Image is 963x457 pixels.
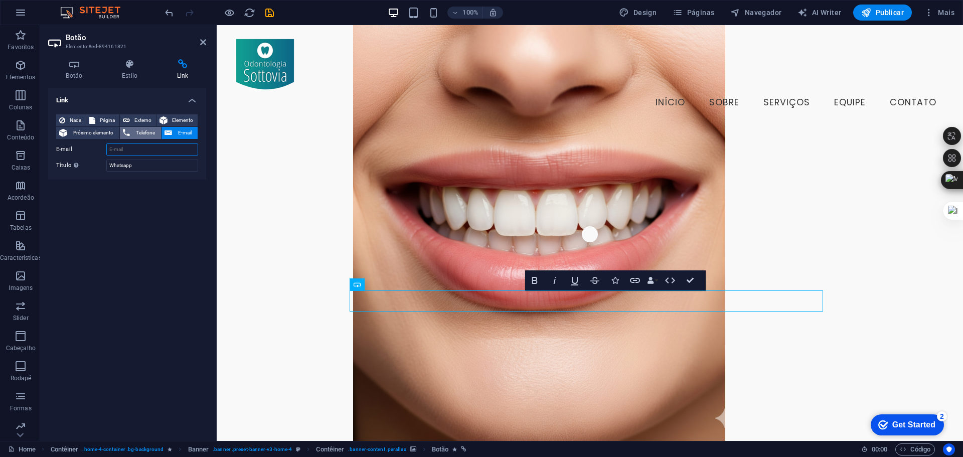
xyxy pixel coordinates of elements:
[348,443,406,455] span: . banner-content .parallax
[447,7,483,19] button: 100%
[669,5,718,21] button: Páginas
[872,443,887,455] span: 00 00
[585,270,604,290] button: Strikethrough
[72,2,82,12] div: 2
[244,7,255,19] i: Recarregar página
[625,270,645,290] button: Link
[8,194,34,202] p: Acordeão
[730,8,781,18] span: Navegador
[525,270,544,290] button: Bold (Ctrl+B)
[10,404,32,412] p: Formas
[66,42,186,51] h3: Elemento #ed-894161821
[171,114,195,126] span: Elemento
[104,59,159,80] h4: Estilo
[943,443,955,455] button: Usercentrics
[605,270,624,290] button: Icons
[86,114,119,126] button: Página
[162,127,198,139] button: E-mail
[48,88,206,106] h4: Link
[70,127,116,139] span: Próximo elemento
[98,114,116,126] span: Página
[175,127,195,139] span: E-mail
[12,164,31,172] p: Caixas
[264,7,275,19] i: Salvar (Ctrl+S)
[13,314,29,322] p: Slider
[56,160,106,172] label: Título
[159,59,206,80] h4: Link
[133,127,158,139] span: Telefone
[8,443,36,455] a: Clique para cancelar a seleção. Clique duas vezes para abrir as Páginas
[223,7,235,19] button: Clique aqui para sair do modo de visualização e continuar editando
[120,127,161,139] button: Telefone
[793,5,845,21] button: AI Writer
[27,11,70,20] div: Get Started
[66,33,206,42] h2: Botão
[615,5,661,21] div: Design (Ctrl+Alt+Y)
[462,7,478,19] h6: 100%
[9,284,33,292] p: Imagens
[68,114,83,126] span: Nada
[853,5,912,21] button: Publicar
[7,133,34,141] p: Conteúdo
[726,5,785,21] button: Navegador
[410,446,416,452] i: Este elemento contém um plano de fundo
[615,5,661,21] button: Design
[432,443,448,455] span: Clique para selecionar. Clique duas vezes para editar
[565,270,584,290] button: Underline (Ctrl+U)
[82,443,164,455] span: . home-4-container .bg-background
[8,43,34,51] p: Favoritos
[106,160,198,172] input: Título
[213,443,292,455] span: . banner .preset-banner-v3-home-4
[681,270,700,290] button: Confirm (Ctrl+⏎)
[619,8,657,18] span: Design
[11,374,32,382] p: Rodapé
[163,7,175,19] button: undo
[51,443,79,455] span: Clique para selecionar. Clique duas vezes para editar
[120,114,156,126] button: Externo
[58,7,133,19] img: Editor Logo
[9,103,32,111] p: Colunas
[489,8,498,17] i: Ao redimensionar, ajusta automaticamente o nível de zoom para caber no dispositivo escolhido.
[133,114,153,126] span: Externo
[6,73,35,81] p: Elementos
[51,443,467,455] nav: breadcrumb
[924,8,954,18] span: Mais
[156,114,198,126] button: Elemento
[6,5,79,26] div: Get Started 2 items remaining, 60% complete
[10,224,32,232] p: Tabelas
[164,7,175,19] i: Desfazer: Alterar link (Ctrl+Z)
[895,443,935,455] button: Código
[6,344,36,352] p: Cabeçalho
[48,59,104,80] h4: Botão
[56,127,119,139] button: Próximo elemento
[661,270,680,290] button: HTML
[545,270,564,290] button: Italic (Ctrl+I)
[296,446,300,452] i: Este elemento é uma predefinição personalizável
[56,114,86,126] button: Nada
[673,8,714,18] span: Páginas
[920,5,958,21] button: Mais
[879,445,880,453] span: :
[263,7,275,19] button: save
[900,443,930,455] span: Código
[106,143,198,156] input: E-mail
[452,446,457,452] i: O elemento contém uma animação
[56,143,106,156] label: E-mail
[188,443,209,455] span: Clique para selecionar. Clique duas vezes para editar
[168,446,172,452] i: O elemento contém uma animação
[861,443,888,455] h6: Tempo de sessão
[243,7,255,19] button: reload
[797,8,841,18] span: AI Writer
[861,8,904,18] span: Publicar
[646,270,660,290] button: Data Bindings
[316,443,344,455] span: Clique para selecionar. Clique duas vezes para editar
[461,446,466,452] i: Este elemento está vinculado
